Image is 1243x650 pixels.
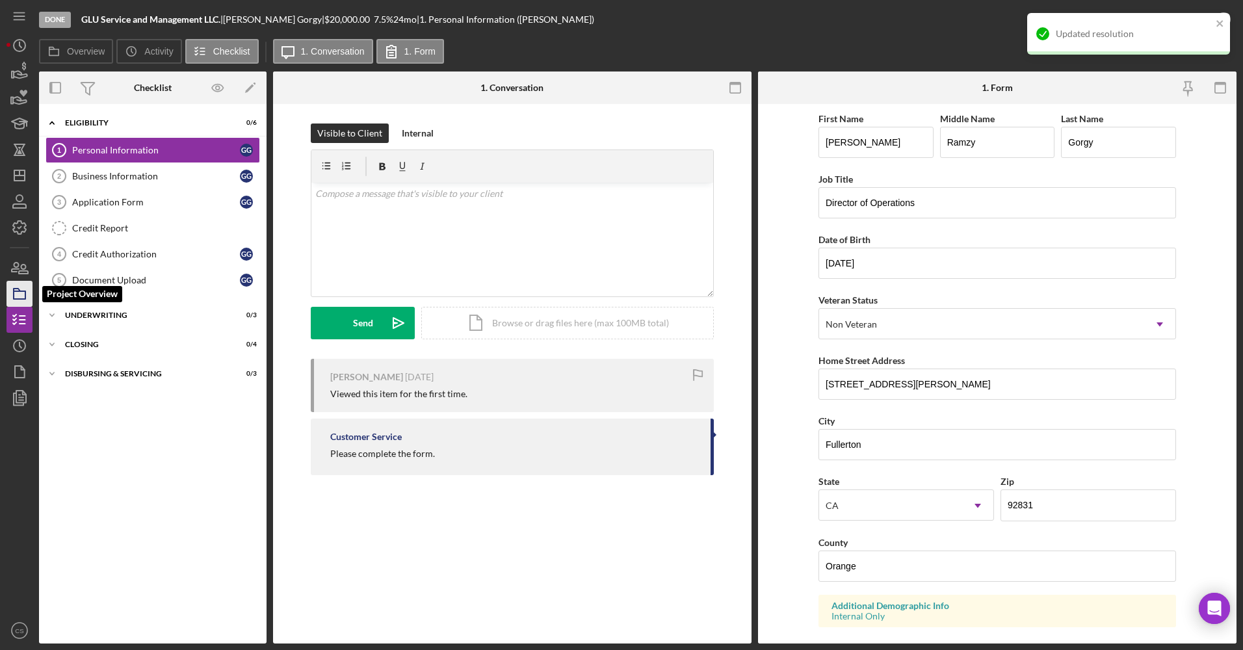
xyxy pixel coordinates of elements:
[324,14,374,25] div: $20,000.00
[317,123,382,143] div: Visible to Client
[15,627,23,634] text: CS
[7,617,33,643] button: CS
[1001,476,1014,487] label: Zip
[233,370,257,378] div: 0 / 3
[330,448,435,459] div: Please complete the form.
[72,171,240,181] div: Business Information
[57,172,61,180] tspan: 2
[240,170,253,183] div: G G
[330,432,402,442] div: Customer Service
[57,276,61,284] tspan: 5
[240,144,253,157] div: G G
[72,275,240,285] div: Document Upload
[65,341,224,348] div: Closing
[65,119,224,127] div: Eligibility
[240,248,253,261] div: G G
[831,611,1163,621] div: Internal Only
[818,234,870,245] label: Date of Birth
[393,14,417,25] div: 24 mo
[72,249,240,259] div: Credit Authorization
[81,14,223,25] div: |
[57,198,61,206] tspan: 3
[330,389,467,399] div: Viewed this item for the first time.
[301,46,365,57] label: 1. Conversation
[1056,29,1212,39] div: Updated resolution
[311,123,389,143] button: Visible to Client
[57,250,62,258] tspan: 4
[72,145,240,155] div: Personal Information
[405,372,434,382] time: 2025-08-10 20:23
[240,196,253,209] div: G G
[311,307,415,339] button: Send
[374,14,393,25] div: 7.5 %
[233,341,257,348] div: 0 / 4
[273,39,373,64] button: 1. Conversation
[144,46,173,57] label: Activity
[39,12,71,28] div: Done
[831,601,1163,611] div: Additional Demographic Info
[1061,113,1103,124] label: Last Name
[818,415,835,426] label: City
[395,123,440,143] button: Internal
[417,14,594,25] div: | 1. Personal Information ([PERSON_NAME])
[818,113,863,124] label: First Name
[72,223,259,233] div: Credit Report
[818,537,848,548] label: County
[67,46,105,57] label: Overview
[480,83,543,93] div: 1. Conversation
[65,311,224,319] div: Underwriting
[46,241,260,267] a: 4Credit AuthorizationGG
[233,311,257,319] div: 0 / 3
[1144,6,1207,32] div: Mark Complete
[982,83,1013,93] div: 1. Form
[57,146,61,154] tspan: 1
[134,83,172,93] div: Checklist
[233,119,257,127] div: 0 / 6
[46,267,260,293] a: 5Document UploadGG
[353,307,373,339] div: Send
[826,500,839,511] div: CA
[818,355,905,366] label: Home Street Address
[46,189,260,215] a: 3Application FormGG
[72,197,240,207] div: Application Form
[81,14,220,25] b: GLU Service and Management LLC.
[402,123,434,143] div: Internal
[1199,593,1230,624] div: Open Intercom Messenger
[1216,18,1225,31] button: close
[330,372,403,382] div: [PERSON_NAME]
[376,39,444,64] button: 1. Form
[1131,6,1236,32] button: Mark Complete
[65,370,224,378] div: Disbursing & Servicing
[826,319,877,330] div: Non Veteran
[818,174,853,185] label: Job Title
[940,113,995,124] label: Middle Name
[39,39,113,64] button: Overview
[46,137,260,163] a: 1Personal InformationGG
[240,274,253,287] div: G G
[223,14,324,25] div: [PERSON_NAME] Gorgy |
[404,46,436,57] label: 1. Form
[116,39,181,64] button: Activity
[46,215,260,241] a: Credit Report
[185,39,259,64] button: Checklist
[46,163,260,189] a: 2Business InformationGG
[213,46,250,57] label: Checklist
